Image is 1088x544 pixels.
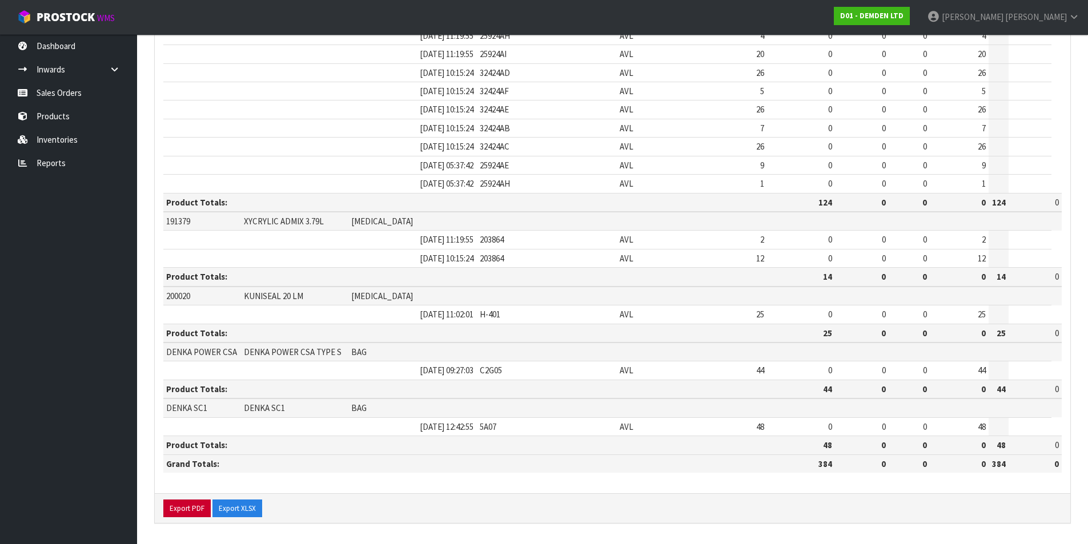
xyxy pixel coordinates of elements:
span: 0 [882,141,886,152]
span: AVL [620,104,633,115]
span: AVL [620,86,633,96]
span: 0 [882,86,886,96]
strong: 0 [881,328,886,339]
span: 0 [828,30,832,41]
span: 0 [882,234,886,245]
span: AVL [620,141,633,152]
span: [PERSON_NAME] [1005,11,1067,22]
span: 25924AH [480,178,510,189]
span: 0 [923,421,927,432]
span: 0 [1055,440,1059,450]
span: 0 [923,178,927,189]
span: [PERSON_NAME] [942,11,1003,22]
span: [DATE] 10:15:24 [420,67,473,78]
span: 0 [923,160,927,171]
span: C2G05 [480,365,502,376]
span: 0 [923,253,927,264]
strong: 0 [881,458,886,469]
strong: 0 [981,384,986,394]
span: [DATE] 11:02:01 [420,309,473,320]
strong: 48 [823,440,832,450]
span: [DATE] 10:15:24 [420,104,473,115]
strong: D01 - DEMDEN LTD [840,11,904,21]
span: 5A07 [480,421,496,432]
span: 26 [978,67,986,78]
span: 0 [923,104,927,115]
span: 26 [978,141,986,152]
button: Export XLSX [212,499,262,518]
span: 44 [756,365,764,376]
span: AVL [620,309,633,320]
strong: 124 [818,197,832,208]
span: 44 [978,365,986,376]
strong: 0 [922,458,927,469]
span: 5 [982,86,986,96]
span: 32424AB [480,123,510,134]
span: 0 [923,86,927,96]
span: 48 [978,421,986,432]
span: 26 [756,67,764,78]
span: AVL [620,234,633,245]
span: 4 [982,30,986,41]
span: 0 [828,86,832,96]
span: 0 [828,309,832,320]
strong: 0 [881,197,886,208]
span: [DATE] 12:42:55 [420,421,473,432]
strong: 384 [992,458,1006,469]
span: AVL [620,49,633,59]
span: [DATE] 11:19:55 [420,49,473,59]
span: DENKA SC1 [166,402,207,413]
strong: Product Totals: [166,271,227,282]
strong: 44 [823,384,832,394]
span: 0 [828,421,832,432]
strong: Product Totals: [166,440,227,450]
strong: 0 [1054,458,1059,469]
img: cube-alt.png [17,10,31,24]
span: 32424AE [480,104,509,115]
strong: 0 [981,328,986,339]
span: [MEDICAL_DATA] [351,291,413,301]
span: 26 [756,104,764,115]
span: 9 [982,160,986,171]
strong: 124 [992,197,1006,208]
span: 0 [828,178,832,189]
span: 0 [923,309,927,320]
span: 20 [978,49,986,59]
strong: 0 [922,328,927,339]
span: 48 [756,421,764,432]
span: 0 [828,160,832,171]
span: 26 [756,141,764,152]
span: 0 [828,123,832,134]
span: 0 [828,104,832,115]
span: 32424AC [480,141,509,152]
span: [DATE] 09:27:03 [420,365,473,376]
span: 0 [1055,328,1059,339]
strong: 384 [818,458,832,469]
span: [DATE] 10:15:24 [420,253,473,264]
span: 0 [882,30,886,41]
span: 7 [760,123,764,134]
span: KUNISEAL 20 LM [244,291,303,301]
strong: Product Totals: [166,197,227,208]
small: WMS [97,13,115,23]
span: 0 [1055,384,1059,394]
span: 0 [923,141,927,152]
span: AVL [620,160,633,171]
span: 25 [978,309,986,320]
span: 0 [1055,271,1059,282]
span: [DATE] 05:37:42 [420,178,473,189]
span: 25924AI [480,49,507,59]
span: 203864 [480,253,504,264]
span: 0 [828,234,832,245]
span: 9 [760,160,764,171]
span: 0 [882,123,886,134]
span: 0 [882,253,886,264]
span: DENKA POWER CSA TYPE S [244,346,342,357]
strong: Product Totals: [166,328,227,339]
span: 0 [923,234,927,245]
span: 0 [923,49,927,59]
span: [DATE] 10:15:24 [420,141,473,152]
span: 0 [882,365,886,376]
span: 32424AF [480,86,509,96]
span: 0 [882,49,886,59]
